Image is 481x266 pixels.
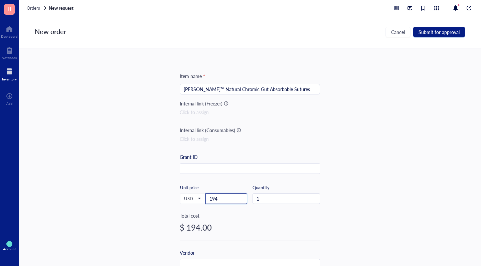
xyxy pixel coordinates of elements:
[253,185,320,191] div: Quantity
[35,27,66,37] div: New order
[180,135,320,143] div: Click to assign
[2,45,17,60] a: Notebook
[391,29,405,35] span: Cancel
[419,29,460,35] span: Submit for approval
[180,222,320,233] div: $ 194.00
[27,5,47,11] a: Orders
[6,101,13,105] div: Add
[180,212,320,219] div: Total cost
[184,196,200,202] span: USD
[1,24,18,38] a: Dashboard
[180,153,198,161] div: Grant ID
[385,27,411,37] button: Cancel
[180,126,235,134] div: Internal link (Consumables)
[180,72,205,80] div: Item name
[413,27,465,37] button: Submit for approval
[3,247,16,251] div: Account
[1,34,18,38] div: Dashboard
[8,242,11,246] span: BT
[27,5,40,11] span: Orders
[2,77,17,81] div: Inventory
[2,56,17,60] div: Notebook
[180,108,320,116] div: Click to assign
[49,5,75,11] a: New request
[180,185,222,191] div: Unit price
[2,66,17,81] a: Inventory
[7,4,11,13] span: H
[180,100,222,107] div: Internal link (Freezer)
[180,249,195,256] div: Vendor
